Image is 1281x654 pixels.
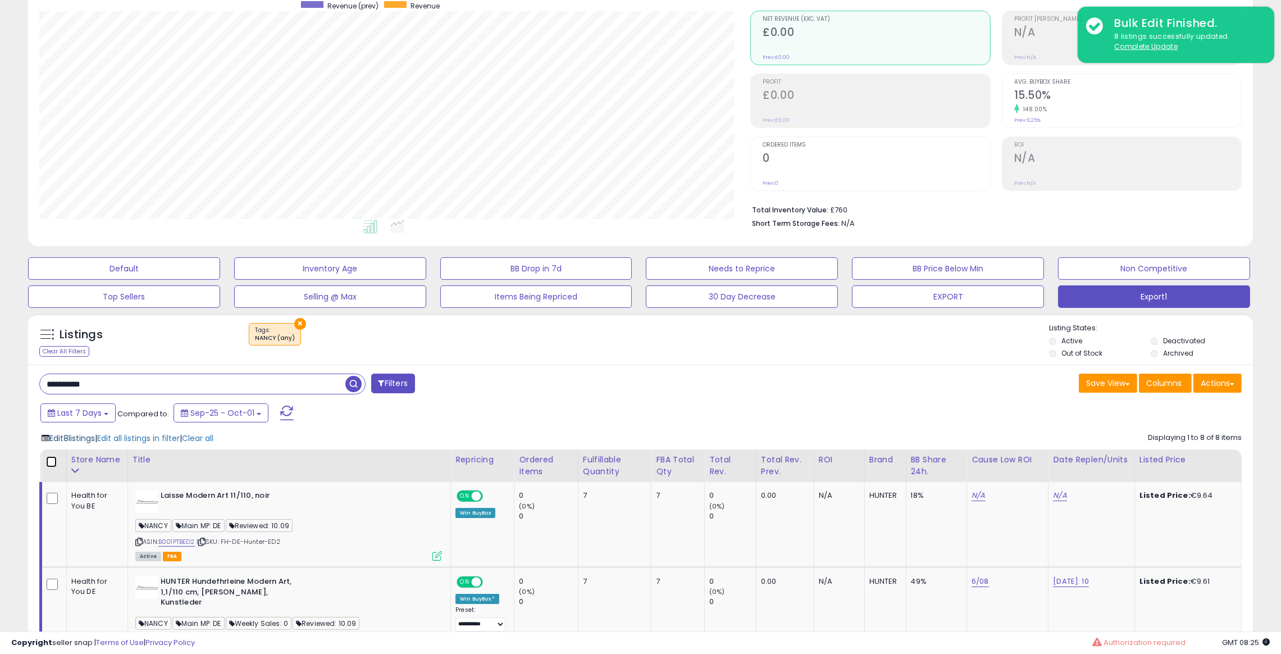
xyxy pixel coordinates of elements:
[1106,31,1266,52] div: 8 listings successfully updated.
[709,454,751,478] div: Total Rev.
[763,26,990,41] h2: £0.00
[911,576,958,587] div: 49%
[71,576,119,597] div: Health for You DE
[1139,490,1233,501] div: €9.64
[135,576,158,599] img: 21RUg7mXQjL._SL40_.jpg
[1114,42,1178,51] u: Complete Update
[226,519,293,532] span: Reviewed: 10.09
[869,454,901,466] div: Brand
[1163,348,1193,358] label: Archived
[763,180,778,187] small: Prev: 0
[1019,105,1047,113] small: 148.00%
[71,454,123,466] div: Store Name
[709,576,756,587] div: 0
[972,454,1043,466] div: Cause Low ROI
[656,490,696,501] div: 7
[761,576,805,587] div: 0.00
[763,16,990,22] span: Net Revenue (Exc. VAT)
[1106,15,1266,31] div: Bulk Edit Finished.
[819,454,860,466] div: ROI
[97,433,180,444] span: Edit all listings in filter
[763,79,990,85] span: Profit
[190,407,254,419] span: Sep-25 - Oct-01
[182,433,213,444] span: Clear all
[869,576,897,587] div: HUNTER
[174,403,268,423] button: Sep-25 - Oct-01
[1014,89,1241,104] h2: 15.50%
[761,454,809,478] div: Total Rev. Prev.
[519,511,577,521] div: 0
[455,606,505,631] div: Preset:
[519,576,577,587] div: 0
[1193,374,1242,393] button: Actions
[135,519,171,532] span: NANCY
[709,511,756,521] div: 0
[1014,54,1036,61] small: Prev: N/A
[1079,374,1137,393] button: Save View
[161,490,297,504] b: Laisse Modern Art 11/110, noir
[763,142,990,148] span: Ordered Items
[135,490,442,560] div: ASIN:
[197,537,280,546] span: | SKU: FH-DE-Hunter-ED2
[234,285,426,308] button: Selling @ Max
[158,537,195,547] a: B001PTBED2
[852,257,1044,280] button: BB Price Below Min
[234,257,426,280] button: Inventory Age
[752,202,1233,216] li: £760
[1053,576,1089,587] a: [DATE]: 10
[1014,26,1241,41] h2: N/A
[1048,449,1135,482] th: CSV column name: cust_attr_4_Date Replen/Units
[42,433,213,444] div: | |
[819,490,856,501] div: N/A
[752,205,828,215] b: Total Inventory Value:
[763,152,990,167] h2: 0
[455,594,499,604] div: Win BuyBox *
[135,617,171,630] span: NANCY
[841,218,855,229] span: N/A
[39,346,89,357] div: Clear All Filters
[133,454,446,466] div: Title
[1139,490,1191,501] b: Listed Price:
[752,219,840,228] b: Short Term Storage Fees:
[519,597,577,607] div: 0
[1014,117,1041,124] small: Prev: 6.25%
[583,490,643,501] div: 7
[481,492,499,501] span: OFF
[911,454,962,478] div: BB Share 24h.
[709,587,725,596] small: (0%)
[135,552,161,561] span: All listings currently available for purchase on Amazon
[255,334,295,342] div: NANCY (any)
[1139,576,1191,587] b: Listed Price:
[967,449,1048,482] th: CSV column name: cust_attr_5_Cause Low ROI
[455,508,495,518] div: Win BuyBox
[455,454,509,466] div: Repricing
[656,454,700,478] div: FBA Total Qty
[293,617,359,630] span: Reviewed: 10.09
[709,597,756,607] div: 0
[1146,378,1182,389] span: Columns
[646,285,838,308] button: 30 Day Decrease
[1014,152,1241,167] h2: N/A
[327,1,379,11] span: Revenue (prev)
[371,374,415,393] button: Filters
[761,490,805,501] div: 0.00
[71,490,119,511] div: Health for You BE
[1163,336,1205,346] label: Deactivated
[11,637,52,648] strong: Copyright
[763,89,990,104] h2: £0.00
[226,617,291,630] span: Weekly Sales: 0
[972,576,989,587] a: 6/08
[1139,374,1192,393] button: Columns
[481,578,499,587] span: OFF
[819,576,856,587] div: N/A
[519,502,535,511] small: (0%)
[1014,16,1241,22] span: Profit [PERSON_NAME]
[40,403,116,423] button: Last 7 Days
[709,490,756,501] div: 0
[1014,142,1241,148] span: ROI
[57,407,102,419] span: Last 7 Days
[28,257,220,280] button: Default
[135,490,158,513] img: 21RUg7mXQjL._SL40_.jpg
[11,638,195,648] div: seller snap | |
[519,454,573,478] div: Ordered Items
